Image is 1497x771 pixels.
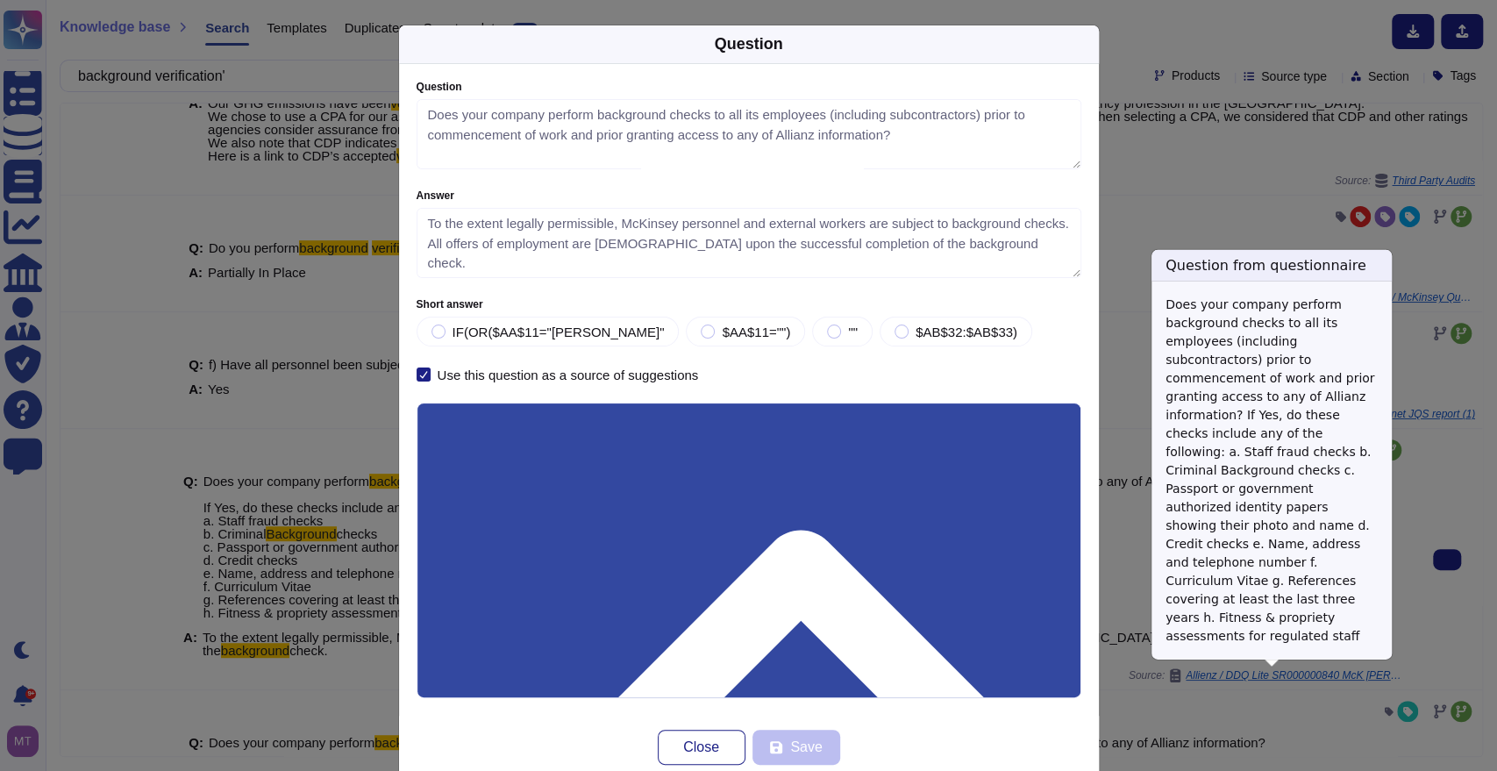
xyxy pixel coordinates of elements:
div: Use this question as a source of suggestions [438,368,699,382]
span: $AB$32:$AB$33) [916,325,1017,339]
span: "" [848,325,858,339]
label: Question [417,82,1081,92]
textarea: To the extent legally permissible, McKinsey personnel and external workers are subject to backgro... [417,208,1081,278]
button: Close [658,730,745,765]
textarea: Does your company perform background checks to all its employees (including subcontractors) prior... [417,99,1081,169]
span: Close [683,740,719,754]
span: Save [790,740,822,754]
span: $AA$11="") [722,325,790,339]
button: Save [752,730,840,765]
span: IF(OR($AA$11="[PERSON_NAME]" [453,325,665,339]
label: Short answer [417,299,1081,310]
h3: Question from questionnaire [1151,250,1392,282]
div: Does your company perform background checks to all its employees (including subcontractors) prior... [1151,282,1392,660]
div: Question [714,32,782,56]
label: Answer [417,190,1081,201]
